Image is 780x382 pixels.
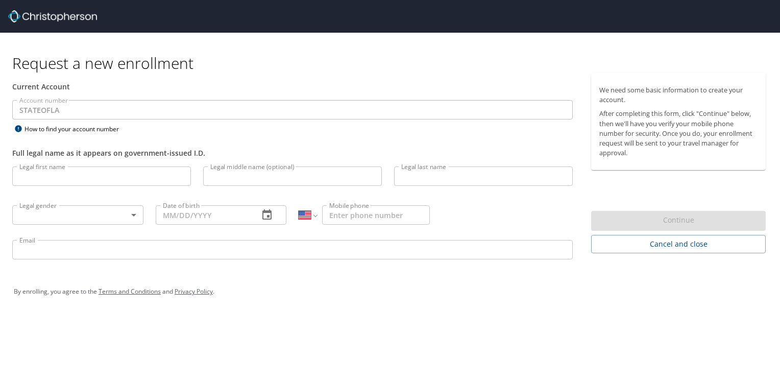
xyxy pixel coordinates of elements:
[14,279,766,304] div: By enrolling, you agree to the and .
[8,10,97,22] img: cbt logo
[99,287,161,296] a: Terms and Conditions
[12,148,573,158] div: Full legal name as it appears on government-issued I.D.
[175,287,213,296] a: Privacy Policy
[12,81,573,92] div: Current Account
[12,205,143,225] div: ​
[599,109,758,158] p: After completing this form, click "Continue" below, then we'll have you verify your mobile phone ...
[12,53,774,73] h1: Request a new enrollment
[156,205,251,225] input: MM/DD/YYYY
[322,205,430,225] input: Enter phone number
[591,235,766,254] button: Cancel and close
[12,123,140,135] div: How to find your account number
[599,85,758,105] p: We need some basic information to create your account.
[599,238,758,251] span: Cancel and close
